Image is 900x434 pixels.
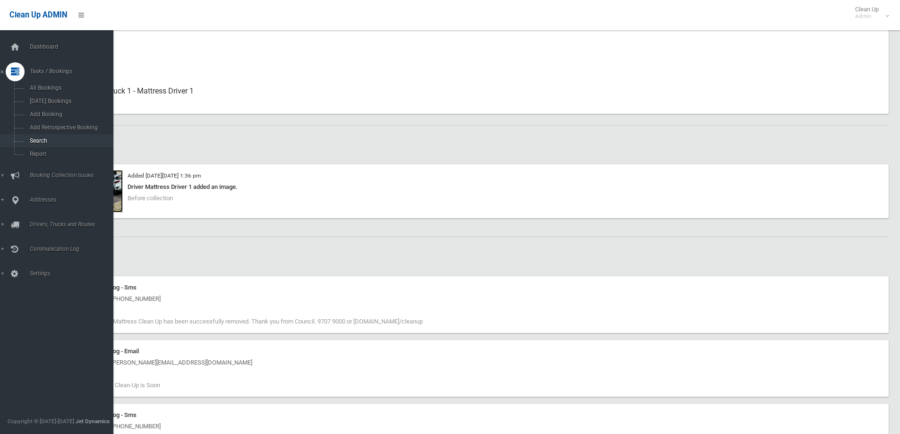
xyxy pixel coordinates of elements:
h2: History [42,248,889,261]
div: Communication Log - Email [66,346,883,357]
div: Driver Mattress Driver 1 added an image. [66,181,883,193]
div: Communication Log - Sms [66,409,883,421]
span: Good news! Your Mattress Clean Up has been successfully removed. Thank you from Council. 9707 900... [66,318,423,325]
span: Communication Log [27,246,120,252]
span: [DATE] Bookings [27,98,112,104]
small: Oversized [76,29,881,40]
div: [DATE] 9:07 am - [PERSON_NAME][EMAIL_ADDRESS][DOMAIN_NAME] [66,357,883,368]
span: All Bookings [27,85,112,91]
span: Clean Up ADMIN [9,10,67,19]
span: Report [27,151,112,157]
span: Add Booking [27,111,112,118]
small: Admin [855,13,879,20]
span: Search [27,137,112,144]
small: Assigned To [76,97,881,108]
strong: Jet Dynamics [76,418,110,425]
span: Before collection [128,195,173,202]
div: Mattress Truck 1 - Mattress Driver 1 [76,80,881,114]
span: Clean Up [850,6,888,20]
small: Status [76,63,881,74]
span: Dashboard [27,43,120,50]
span: Add Retrospective Booking [27,124,112,131]
span: Drivers, Trucks and Routes [27,221,120,228]
span: Settings [27,270,120,277]
div: Communication Log - Sms [66,282,883,293]
div: [DATE] 9:07 am - [PHONE_NUMBER] [66,421,883,432]
span: Copyright © [DATE]-[DATE] [8,418,74,425]
span: Tasks / Bookings [27,68,120,75]
div: [DATE] 1:36 pm - [PHONE_NUMBER] [66,293,883,305]
small: Added [DATE][DATE] 1:36 pm [128,172,201,179]
div: Collected [76,46,881,80]
span: Booking Collection Issues [27,172,120,179]
h2: Images [42,137,889,149]
span: Addresses [27,196,120,203]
